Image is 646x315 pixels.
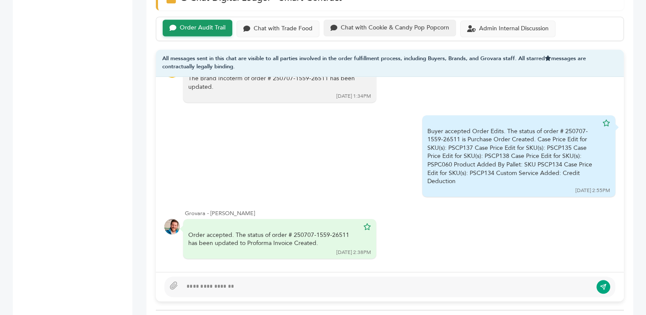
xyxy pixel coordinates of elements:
div: [DATE] 1:34PM [336,93,371,100]
div: Order accepted. The status of order # 250707-1559-26511 has been updated to Proforma Invoice Crea... [188,231,359,248]
div: The Brand Incoterm of order # 250707-1559-26511 has been updated. [188,74,359,91]
div: Chat with Cookie & Candy Pop Popcorn [341,24,449,32]
div: All messages sent in this chat are visible to all parties involved in the order fulfillment proce... [156,50,624,77]
div: [DATE] 2:55PM [576,187,610,194]
div: Admin Internal Discussion [479,25,549,32]
div: Grovara - [PERSON_NAME] [185,210,615,217]
div: Buyer accepted Order Edits. The status of order # 250707-1559-26511 is Purchase Order Created. Ca... [427,127,598,186]
div: [DATE] 2:38PM [336,249,371,256]
div: Order Audit Trail [180,24,225,32]
div: Chat with Trade Food [254,25,313,32]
